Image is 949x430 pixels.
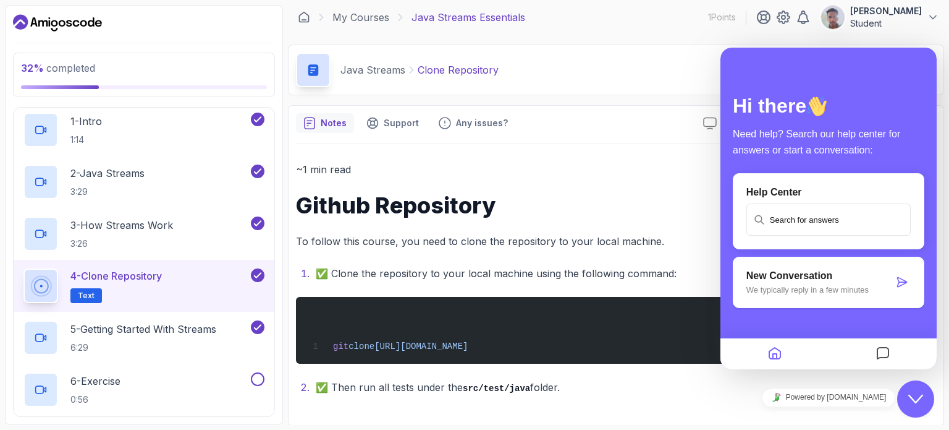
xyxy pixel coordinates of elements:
[359,113,426,133] button: Support button
[897,381,937,418] iframe: chat widget
[296,193,936,218] h1: Github Repository
[21,62,44,74] span: 32 %
[70,166,145,181] p: 2 - Java Streams
[21,62,95,74] span: completed
[298,11,310,24] a: Dashboard
[70,114,102,129] p: 1 - Intro
[70,342,216,354] p: 6:29
[23,269,264,303] button: 4-Clone RepositoryText
[340,62,405,77] p: Java Streams
[463,384,530,393] code: src/test/java
[418,62,499,77] p: Clone Repository
[384,117,419,129] p: Support
[708,11,736,24] p: 1 Points
[720,384,937,411] iframe: chat widget
[23,217,264,251] button: 3-How Streams Work3:26
[70,186,145,198] p: 3:29
[296,161,936,178] p: ~1 min read
[70,238,173,250] p: 3:26
[348,342,374,351] span: clone
[23,320,264,355] button: 5-Getting Started With Streams6:29
[850,5,922,17] p: [PERSON_NAME]
[720,48,937,369] iframe: chat widget
[78,291,95,301] span: Text
[296,113,354,133] button: notes button
[374,342,468,351] span: [URL][DOMAIN_NAME]
[321,117,347,129] p: Notes
[850,17,922,30] p: Student
[820,5,939,30] button: user profile image[PERSON_NAME]Student
[70,393,120,406] p: 0:56
[23,165,264,199] button: 2-Java Streams3:29
[431,113,515,133] button: Feedback button
[456,117,508,129] p: Any issues?
[70,269,162,283] p: 4 - Clone Repository
[333,342,348,351] span: git
[13,13,102,33] a: Dashboard
[312,265,936,282] li: ✅ Clone the repository to your local machine using the following command:
[332,10,389,25] a: My Courses
[70,218,173,233] p: 3 - How Streams Work
[296,233,936,250] p: To follow this course, you need to clone the repository to your local machine.
[70,134,102,146] p: 1:14
[821,6,845,29] img: user profile image
[23,113,264,147] button: 1-Intro1:14
[23,372,264,407] button: 6-Exercise0:56
[411,10,525,25] p: Java Streams Essentials
[70,374,120,389] p: 6 - Exercise
[70,322,216,337] p: 5 - Getting Started With Streams
[312,379,936,397] li: ✅ Then run all tests under the folder.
